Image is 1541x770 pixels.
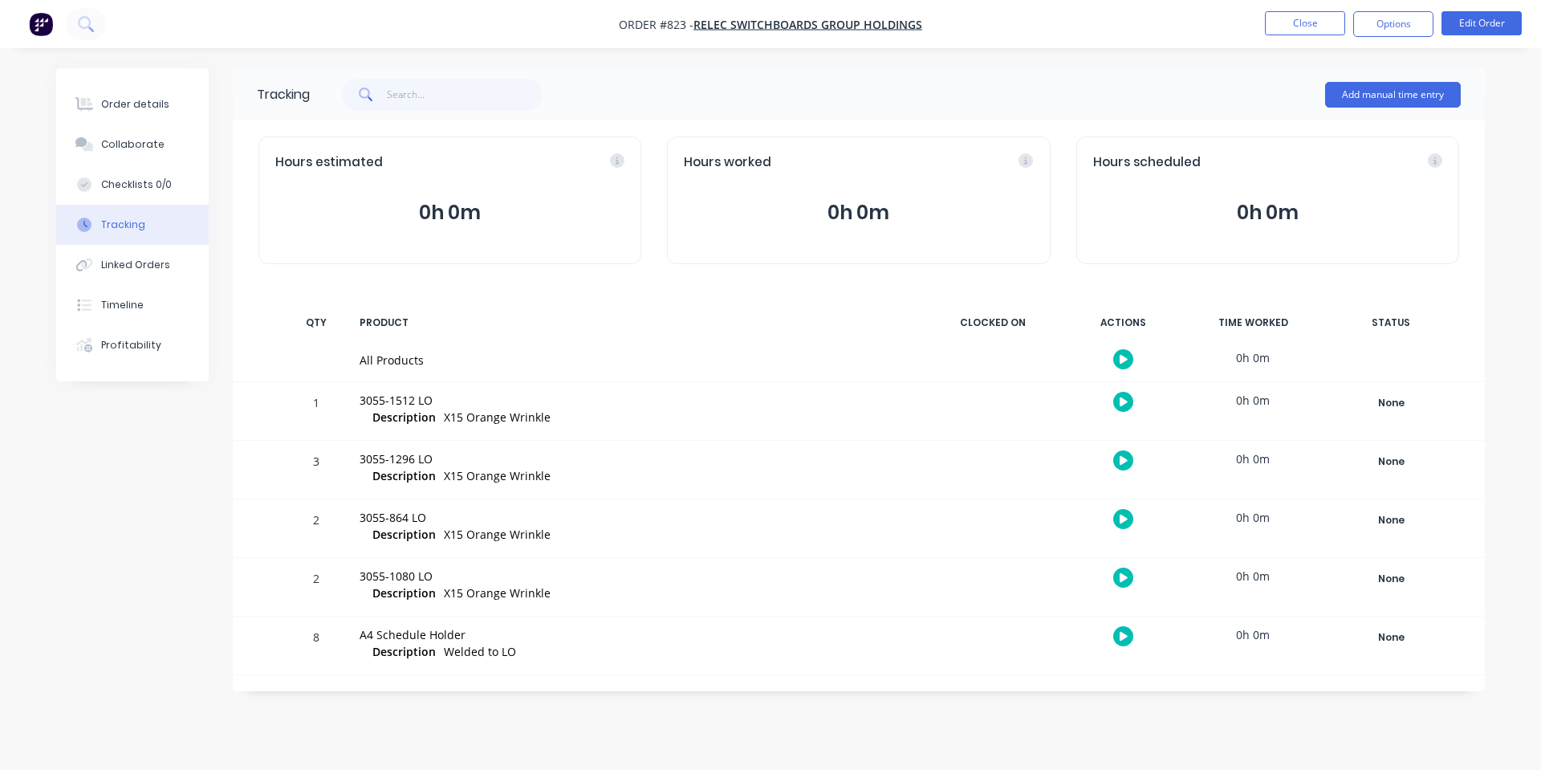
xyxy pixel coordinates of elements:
div: 0h 0m [1193,558,1313,594]
span: Order #823 - [619,17,693,32]
div: ACTIONS [1063,306,1183,340]
img: Factory [29,12,53,36]
button: Add manual time entry [1325,82,1461,108]
div: Collaborate [101,137,165,152]
div: Timeline [101,298,144,312]
div: Checklists 0/0 [101,177,172,192]
div: A4 Schedule Holder [360,626,913,643]
button: None [1332,626,1450,649]
div: Tracking [257,85,310,104]
button: Edit Order [1441,11,1522,35]
span: Hours scheduled [1093,153,1201,172]
div: QTY [292,306,340,340]
div: 3055-1296 LO [360,450,913,467]
input: Search... [387,79,543,111]
div: 0h 0m [1193,441,1313,477]
span: Description [372,467,436,484]
div: 3055-1512 LO [360,392,913,409]
div: None [1333,393,1449,414]
div: 2 [292,560,340,616]
span: X15 Orange Wrinkle [444,585,551,601]
div: TIME WORKED [1193,306,1313,340]
button: None [1332,509,1450,532]
span: Hours worked [684,153,771,172]
button: Options [1353,11,1433,37]
div: 0h 0m [1193,340,1313,376]
span: Hours estimated [275,153,383,172]
div: 1 [292,385,340,440]
div: None [1333,510,1449,531]
div: None [1333,627,1449,648]
div: 3 [292,443,340,499]
span: X15 Orange Wrinkle [444,468,551,483]
button: Close [1265,11,1345,35]
div: CLOCKED ON [933,306,1053,340]
div: STATUS [1323,306,1459,340]
div: None [1333,568,1449,589]
div: 8 [292,619,340,674]
div: PRODUCT [350,306,923,340]
span: Description [372,409,436,426]
span: Welded to LO [444,644,516,659]
div: 3055-1080 LO [360,568,913,585]
div: Tracking [101,218,145,232]
div: 0h 0m [1193,499,1313,536]
div: 0h 0m [1193,382,1313,418]
button: 0h 0m [275,198,624,228]
div: 3055-864 LO [360,509,913,526]
span: Description [372,643,436,660]
button: Timeline [56,285,209,325]
button: Order details [56,84,209,124]
button: 0h 0m [684,198,1033,228]
div: 0h 0m [1193,617,1313,653]
span: Description [372,585,436,601]
button: Profitability [56,325,209,365]
button: Checklists 0/0 [56,165,209,205]
button: Tracking [56,205,209,245]
button: None [1332,392,1450,414]
div: Linked Orders [101,258,170,272]
button: 0h 0m [1093,198,1442,228]
button: Linked Orders [56,245,209,285]
div: 2 [292,502,340,557]
button: Collaborate [56,124,209,165]
div: All Products [360,352,913,369]
button: None [1332,450,1450,473]
span: X15 Orange Wrinkle [444,409,551,425]
div: None [1333,451,1449,472]
div: Profitability [101,338,161,352]
a: Relec Switchboards Group Holdings [693,17,922,32]
button: None [1332,568,1450,590]
span: Description [372,526,436,543]
span: X15 Orange Wrinkle [444,527,551,542]
div: Order details [101,97,169,112]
